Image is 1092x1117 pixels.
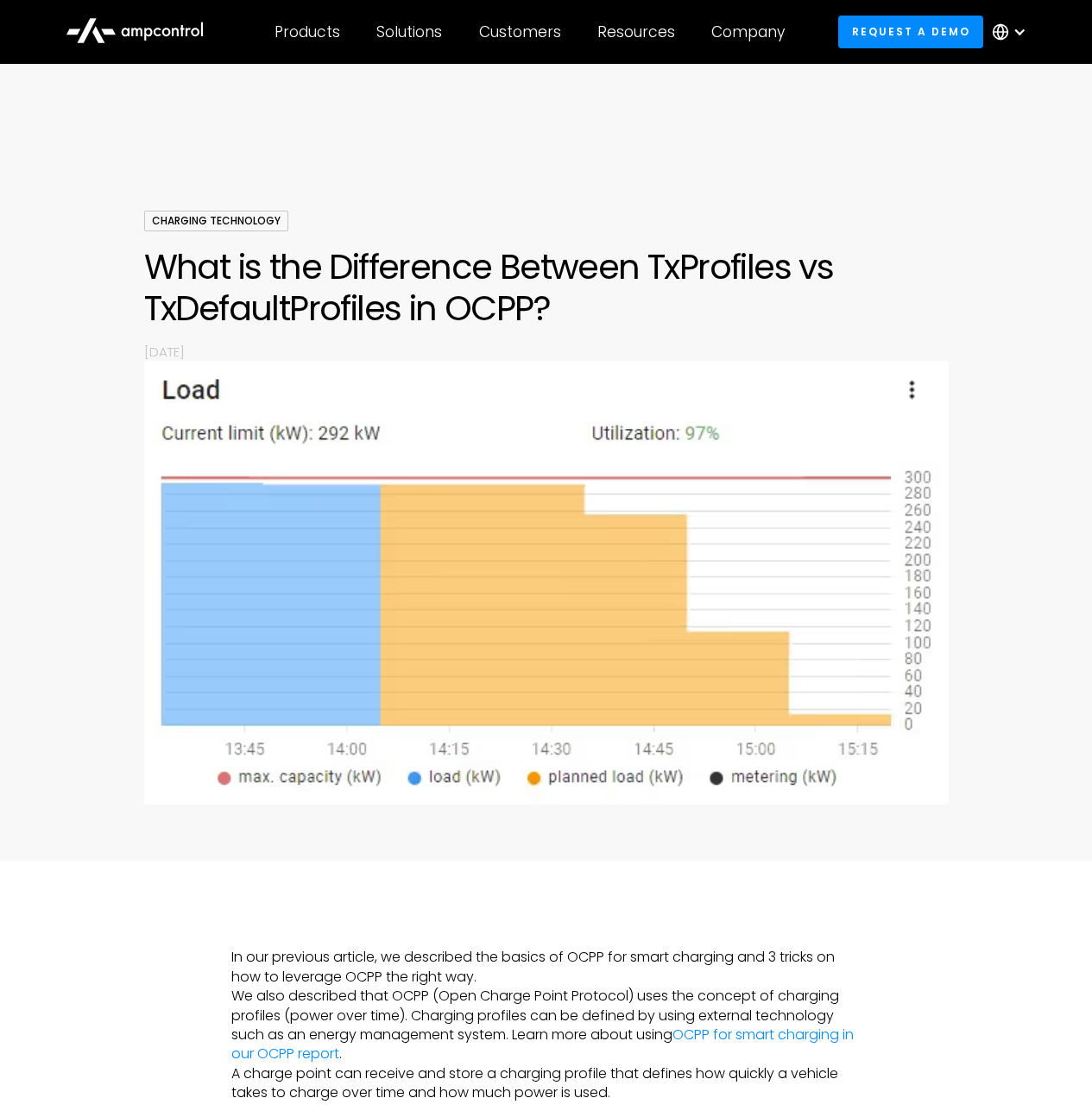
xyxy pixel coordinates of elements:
div: Company [711,22,785,41]
p: In our previous article, we described the basics of OCPP for smart charging and 3 tricks on how t... [231,948,861,1102]
div: Resources [597,22,675,41]
div: Customers [479,22,561,41]
p: [DATE] [144,343,949,361]
div: Charging Technology [144,211,288,231]
div: Solutions [376,22,442,41]
a: OCPP for smart charging in our OCPP report [231,1025,854,1063]
div: Products [275,22,340,41]
a: Request a demo [838,16,983,47]
h1: What is the Difference Between TxProfiles vs TxDefaultProfiles in OCPP? [144,246,949,329]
